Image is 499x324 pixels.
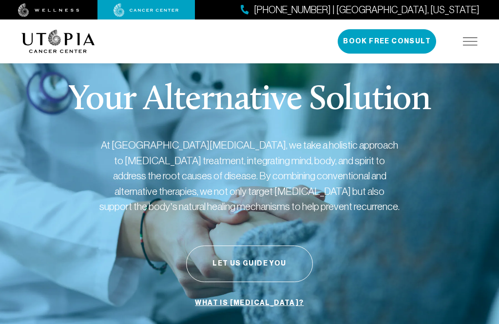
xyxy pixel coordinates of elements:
[21,30,95,53] img: logo
[192,294,306,312] a: What is [MEDICAL_DATA]?
[68,83,430,118] p: Your Alternative Solution
[254,3,480,17] span: [PHONE_NUMBER] | [GEOGRAPHIC_DATA], [US_STATE]
[338,29,436,54] button: Book Free Consult
[186,246,313,282] button: Let Us Guide You
[241,3,480,17] a: [PHONE_NUMBER] | [GEOGRAPHIC_DATA], [US_STATE]
[463,38,478,45] img: icon-hamburger
[114,3,179,17] img: cancer center
[98,137,401,214] p: At [GEOGRAPHIC_DATA][MEDICAL_DATA], we take a holistic approach to [MEDICAL_DATA] treatment, inte...
[18,3,79,17] img: wellness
